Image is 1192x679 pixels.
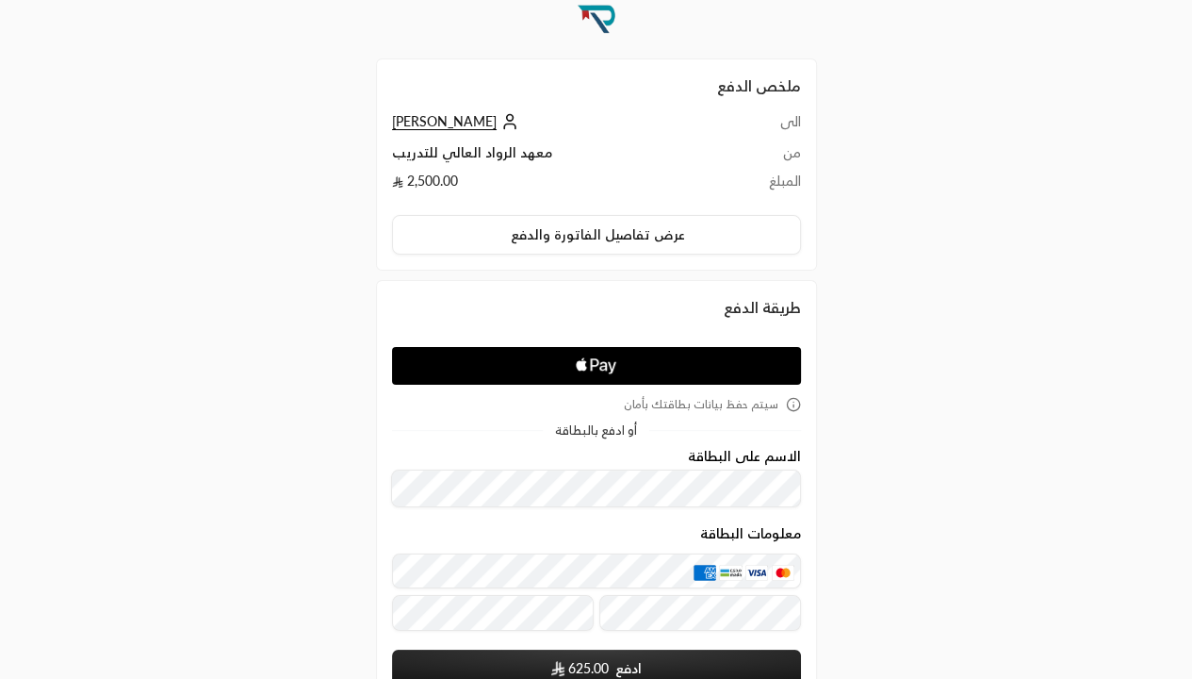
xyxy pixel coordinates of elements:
input: تاريخ الانتهاء [392,595,594,631]
h2: ملخص الدفع [392,75,801,97]
div: الاسم على البطاقة [392,449,801,508]
td: المبلغ [732,172,800,200]
img: AMEX [694,565,716,580]
td: من [732,143,800,172]
input: بطاقة ائتمانية [392,554,801,589]
div: معلومات البطاقة [392,526,801,638]
td: معهد الرواد العالي للتدريب [392,143,733,172]
a: [PERSON_NAME] [392,113,523,129]
button: عرض تفاصيل الفاتورة والدفع [392,215,801,255]
img: MasterCard [772,565,794,580]
td: الى [732,112,800,143]
img: Visa [745,565,768,580]
div: طريقة الدفع [392,296,801,319]
img: SAR [551,661,564,676]
img: MADA [719,565,742,580]
span: سيتم حفظ بيانات بطاقتك بأمان [624,397,778,412]
span: 625.00 [568,659,609,678]
span: [PERSON_NAME] [392,113,497,130]
label: الاسم على البطاقة [688,449,801,464]
legend: معلومات البطاقة [700,526,801,541]
input: رمز التحقق CVC [599,595,801,631]
span: أو ادفع بالبطاقة [555,424,637,437]
td: 2,500.00 [392,172,733,200]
